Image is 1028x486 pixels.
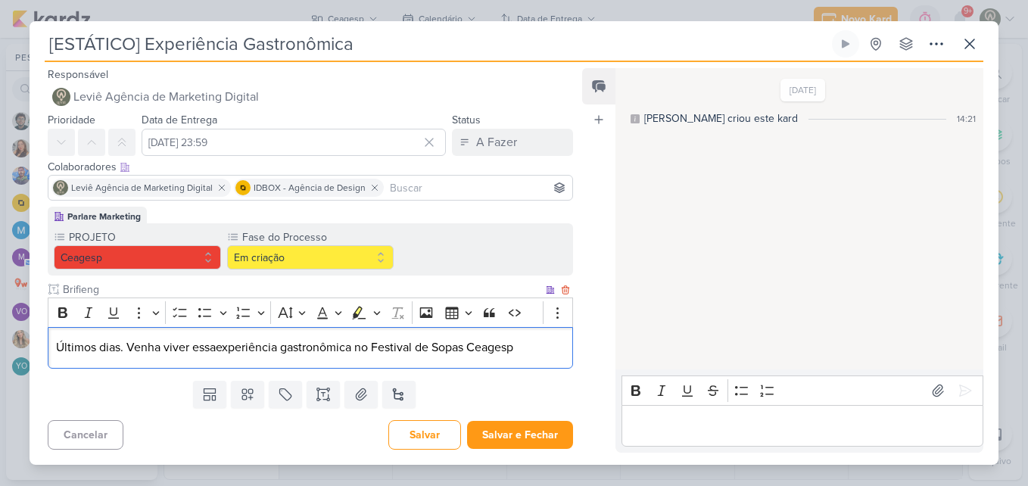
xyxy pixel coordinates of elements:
button: Em criação [227,245,394,269]
button: Salvar [388,420,461,450]
div: Editor editing area: main [621,405,983,447]
label: Status [452,114,481,126]
div: Editor editing area: main [48,327,573,369]
div: Colaboradores [48,159,573,175]
div: 14:21 [957,112,976,126]
button: A Fazer [452,129,573,156]
p: Últimos dias. Venha viver essa [56,338,565,357]
label: Fase do Processo [241,229,394,245]
label: Responsável [48,68,108,81]
button: Ceagesp [54,245,221,269]
input: Kard Sem Título [45,30,829,58]
span: Leviê Agência de Marketing Digital [73,88,259,106]
span: experiência gastronômica no Festival de Sopas Ceagesp [216,340,513,355]
span: IDBOX - Agência de Design [254,181,366,195]
label: Prioridade [48,114,95,126]
div: [PERSON_NAME] criou este kard [644,111,798,126]
button: Cancelar [48,420,123,450]
img: Leviê Agência de Marketing Digital [52,88,70,106]
div: A Fazer [476,133,517,151]
button: Leviê Agência de Marketing Digital [48,83,573,111]
input: Buscar [387,179,569,197]
div: Editor toolbar [48,298,573,327]
img: Leviê Agência de Marketing Digital [53,180,68,195]
span: Leviê Agência de Marketing Digital [71,181,213,195]
div: Ligar relógio [840,38,852,50]
img: IDBOX - Agência de Design [235,180,251,195]
label: PROJETO [67,229,221,245]
button: Salvar e Fechar [467,421,573,449]
div: Editor toolbar [621,375,983,405]
div: Parlare Marketing [67,210,141,223]
input: Select a date [142,129,446,156]
input: Texto sem título [60,282,543,298]
label: Data de Entrega [142,114,217,126]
